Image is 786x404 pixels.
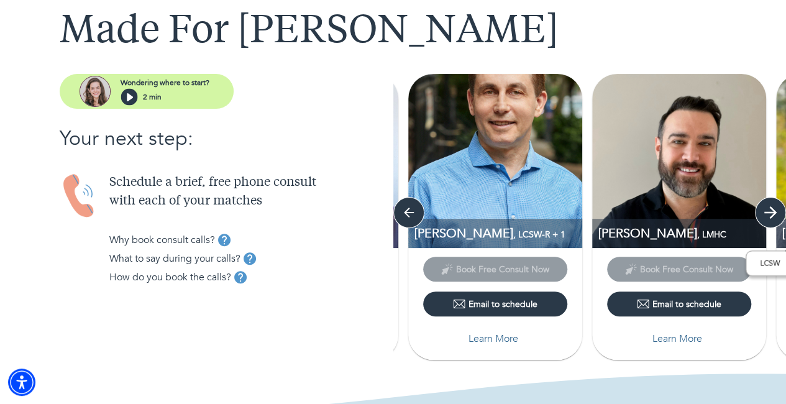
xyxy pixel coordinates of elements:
p: [PERSON_NAME] [598,225,766,242]
div: Email to schedule [637,298,721,310]
div: Accessibility Menu [8,369,35,396]
p: Learn More [652,331,702,346]
h1: Made For [PERSON_NAME] [60,10,726,55]
span: , LMHC [697,229,726,241]
img: Handset [60,173,99,219]
p: Why book consult calls? [109,232,215,247]
div: Email to schedule [453,298,537,310]
button: assistantWondering where to start?2 min [60,74,234,109]
button: Email to schedule [423,292,567,316]
button: Email to schedule [607,292,751,316]
img: assistant [80,76,111,107]
p: Learn More [468,331,518,346]
button: tooltip [240,249,259,268]
button: Learn More [607,326,751,351]
p: LCSW-R, Integrative Practitioner [414,225,582,242]
button: tooltip [215,231,234,249]
img: Rene Gonzalez profile [592,74,766,248]
span: , LCSW-R + 1 [513,229,565,241]
p: How do you book the calls? [109,270,231,285]
p: Wondering where to start? [121,77,209,88]
p: Schedule a brief, free phone consult with each of your matches [109,173,393,211]
button: tooltip [231,268,250,287]
img: Greg Sandler profile [408,74,582,248]
p: 2 min [143,91,162,103]
p: What to say during your calls? [109,251,240,266]
p: Your next step: [60,124,393,154]
button: Learn More [423,326,567,351]
span: This provider has not yet shared their calendar link. Please email the provider to schedule [423,263,567,275]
